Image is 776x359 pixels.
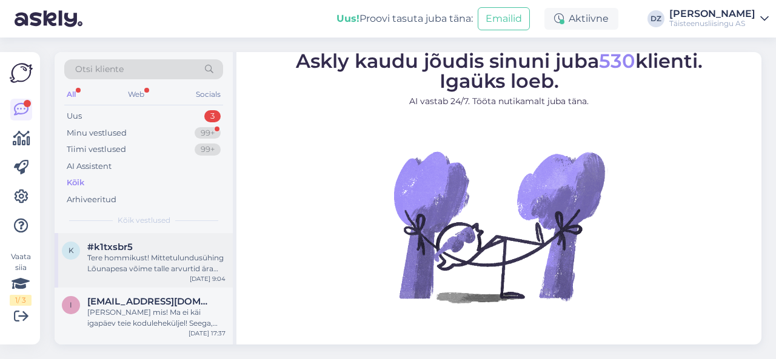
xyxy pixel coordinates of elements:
span: Kõik vestlused [118,215,170,226]
div: Kõik [67,177,84,189]
div: Web [125,87,147,102]
button: Emailid [478,7,530,30]
div: [PERSON_NAME] mis! Ma ei käi igapäev teie koduleheküljel! Seega, jääb nüüd nii, et kas Teie helis... [87,307,226,329]
a: [PERSON_NAME]Täisteenusliisingu AS [669,9,769,28]
div: Arhiveeritud [67,194,116,206]
span: i [70,300,72,309]
img: No Chat active [390,117,608,335]
div: Socials [193,87,223,102]
div: [DATE] 17:37 [189,329,226,338]
b: Uus! [336,13,360,24]
span: Askly kaudu jõudis sinuni juba klienti. Igaüks loeb. [296,49,703,93]
span: 530 [599,49,635,73]
div: Aktiivne [544,8,618,30]
span: k [69,246,74,255]
div: All [64,87,78,102]
div: DZ [647,10,664,27]
div: 99+ [195,143,221,156]
span: #k1txsbr5 [87,242,133,252]
p: AI vastab 24/7. Tööta nutikamalt juba täna. [296,95,703,108]
div: 1 / 3 [10,295,32,306]
div: Minu vestlused [67,127,127,139]
div: 99+ [195,127,221,139]
div: Vaata siia [10,251,32,306]
div: Tiimi vestlused [67,143,126,156]
div: Tere hommikust! Mittetulundusühing Lõunapesa võime talle arvurtid ära tellida [PERSON_NAME] annam... [87,252,226,274]
div: Täisteenusliisingu AS [669,19,755,28]
img: Askly Logo [10,62,33,84]
div: [DATE] 9:04 [190,274,226,283]
div: Uus [67,110,82,122]
div: 3 [204,110,221,122]
span: infi@lockmaster.ee [87,296,213,307]
div: AI Assistent [67,160,112,173]
span: Otsi kliente [75,63,124,76]
div: [PERSON_NAME] [669,9,755,19]
div: Proovi tasuta juba täna: [336,12,473,26]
